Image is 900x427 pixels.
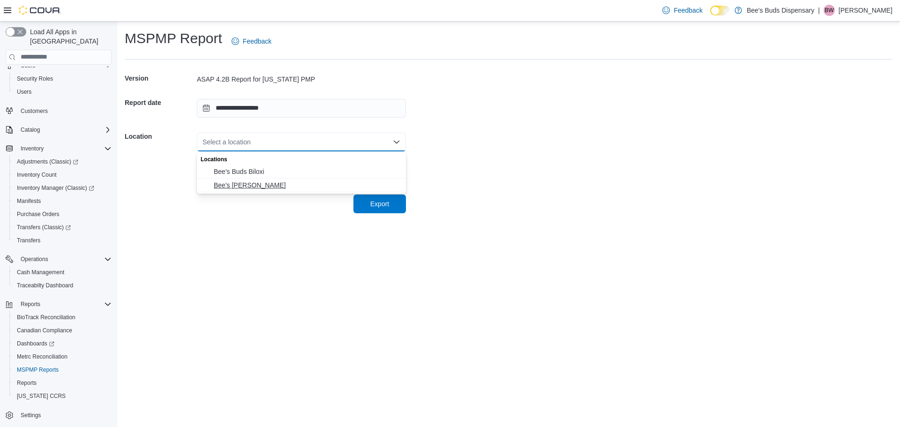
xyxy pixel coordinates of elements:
span: Metrc Reconciliation [13,351,112,362]
span: Purchase Orders [17,210,60,218]
span: BW [825,5,833,16]
button: Reports [2,298,115,311]
span: Traceabilty Dashboard [13,280,112,291]
span: Security Roles [17,75,53,82]
a: BioTrack Reconciliation [13,312,79,323]
span: Dashboards [17,340,54,347]
button: Close list of options [393,138,400,146]
button: Catalog [17,124,44,135]
span: Reports [21,300,40,308]
a: Security Roles [13,73,57,84]
span: Metrc Reconciliation [17,353,67,360]
span: Users [17,88,31,96]
span: Inventory Manager (Classic) [13,182,112,194]
div: Choose from the following options [197,151,406,192]
button: Cash Management [9,266,115,279]
div: Locations [197,151,406,165]
span: BioTrack Reconciliation [17,314,75,321]
span: Reports [17,379,37,387]
a: Transfers (Classic) [13,222,75,233]
span: Bee's Buds Biloxi [214,167,400,176]
button: Operations [17,254,52,265]
button: Operations [2,253,115,266]
button: Customers [2,104,115,118]
a: MSPMP Reports [13,364,62,375]
a: Feedback [659,1,706,20]
span: [US_STATE] CCRS [17,392,66,400]
span: Washington CCRS [13,390,112,402]
span: Customers [17,105,112,117]
span: Dashboards [13,338,112,349]
div: ASAP 4.2B Report for [US_STATE] PMP [197,75,406,84]
p: [PERSON_NAME] [839,5,892,16]
span: Inventory [17,143,112,154]
button: Metrc Reconciliation [9,350,115,363]
button: Traceabilty Dashboard [9,279,115,292]
a: Dashboards [9,337,115,350]
a: Manifests [13,195,45,207]
h5: Report date [125,93,195,112]
p: | [818,5,820,16]
span: Settings [21,412,41,419]
button: [US_STATE] CCRS [9,390,115,403]
button: Export [353,195,406,213]
span: Operations [17,254,112,265]
span: Manifests [17,197,41,205]
span: Adjustments (Classic) [17,158,78,165]
span: Load All Apps in [GEOGRAPHIC_DATA] [26,27,112,46]
h5: Version [125,69,195,88]
a: Transfers [13,235,44,246]
button: Reports [17,299,44,310]
span: Settings [17,409,112,421]
span: Inventory Manager (Classic) [17,184,94,192]
a: Traceabilty Dashboard [13,280,77,291]
span: Export [370,199,389,209]
span: Security Roles [13,73,112,84]
span: Canadian Compliance [17,327,72,334]
a: Dashboards [13,338,58,349]
span: MSPMP Reports [17,366,59,374]
span: Inventory Count [13,169,112,180]
a: Transfers (Classic) [9,221,115,234]
span: Traceabilty Dashboard [17,282,73,289]
button: Security Roles [9,72,115,85]
a: Adjustments (Classic) [9,155,115,168]
img: Cova [19,6,61,15]
a: Metrc Reconciliation [13,351,71,362]
span: Manifests [13,195,112,207]
a: Canadian Compliance [13,325,76,336]
input: Press the down key to open a popover containing a calendar. [197,99,406,118]
button: Settings [2,408,115,422]
span: MSPMP Reports [13,364,112,375]
span: Customers [21,107,48,115]
span: Catalog [21,126,40,134]
button: BioTrack Reconciliation [9,311,115,324]
span: Purchase Orders [13,209,112,220]
a: Customers [17,105,52,117]
span: Inventory [21,145,44,152]
a: Inventory Manager (Classic) [9,181,115,195]
span: Transfers (Classic) [17,224,71,231]
a: Feedback [228,32,275,51]
span: Canadian Compliance [13,325,112,336]
button: Transfers [9,234,115,247]
a: Reports [13,377,40,389]
a: Adjustments (Classic) [13,156,82,167]
span: Bee's [PERSON_NAME] [214,180,400,190]
p: Bee's Buds Dispensary [747,5,814,16]
span: Cash Management [17,269,64,276]
button: Users [9,85,115,98]
a: Users [13,86,35,97]
button: Manifests [9,195,115,208]
h1: MSPMP Report [125,29,222,48]
a: Settings [17,410,45,421]
a: Inventory Count [13,169,60,180]
button: Inventory Count [9,168,115,181]
span: Transfers [13,235,112,246]
span: Users [13,86,112,97]
span: Adjustments (Classic) [13,156,112,167]
span: Transfers (Classic) [13,222,112,233]
input: Dark Mode [710,6,730,15]
span: Reports [17,299,112,310]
